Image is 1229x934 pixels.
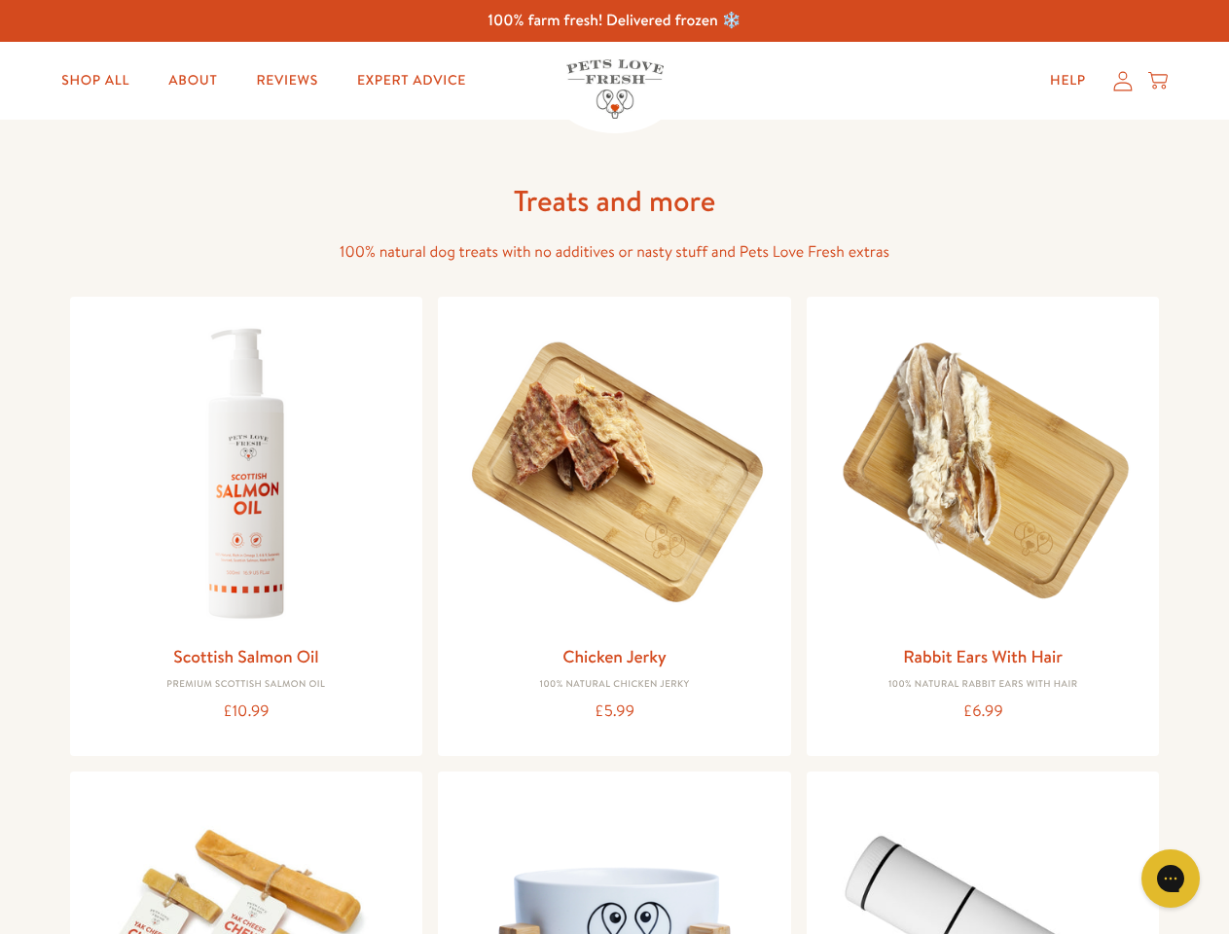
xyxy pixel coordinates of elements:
span: 100% natural dog treats with no additives or nasty stuff and Pets Love Fresh extras [340,241,889,263]
img: Pets Love Fresh [566,59,664,119]
div: £6.99 [822,699,1144,725]
a: Chicken Jerky [562,644,667,668]
div: 100% Natural Rabbit Ears with hair [822,679,1144,691]
iframe: Gorgias live chat messenger [1132,843,1210,915]
a: Shop All [46,61,145,100]
div: £5.99 [453,699,776,725]
div: 100% Natural Chicken Jerky [453,679,776,691]
a: Reviews [240,61,333,100]
a: Rabbit Ears With Hair [903,644,1063,668]
img: Chicken Jerky [453,312,776,634]
a: Scottish Salmon Oil [173,644,318,668]
a: Expert Advice [342,61,482,100]
div: Premium Scottish Salmon Oil [86,679,408,691]
img: Scottish Salmon Oil [86,312,408,634]
div: £10.99 [86,699,408,725]
a: About [153,61,233,100]
h1: Treats and more [304,182,926,220]
a: Help [1034,61,1102,100]
img: Rabbit Ears With Hair [822,312,1144,634]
